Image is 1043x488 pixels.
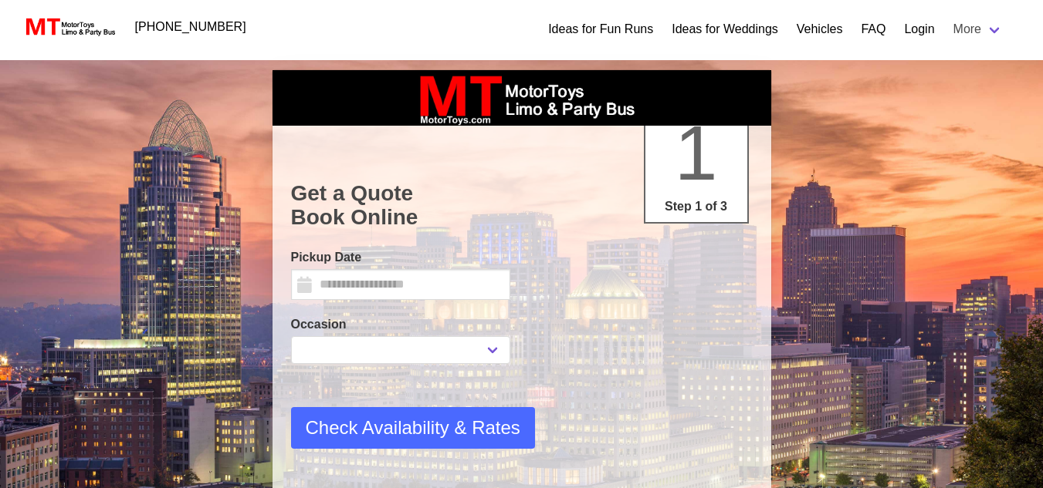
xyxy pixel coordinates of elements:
p: Step 1 of 3 [652,197,741,216]
span: 1 [675,109,718,196]
a: FAQ [861,20,886,39]
a: Login [904,20,934,39]
a: Ideas for Fun Runs [548,20,653,39]
a: Ideas for Weddings [672,20,778,39]
label: Pickup Date [291,248,510,267]
a: [PHONE_NUMBER] [126,12,256,42]
span: Check Availability & Rates [306,414,520,442]
a: Vehicles [797,20,843,39]
h1: Get a Quote Book Online [291,181,753,230]
button: Check Availability & Rates [291,407,535,449]
img: box_logo_brand.jpeg [406,70,638,126]
a: More [944,14,1012,45]
label: Occasion [291,315,510,334]
img: MotorToys Logo [22,16,117,38]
